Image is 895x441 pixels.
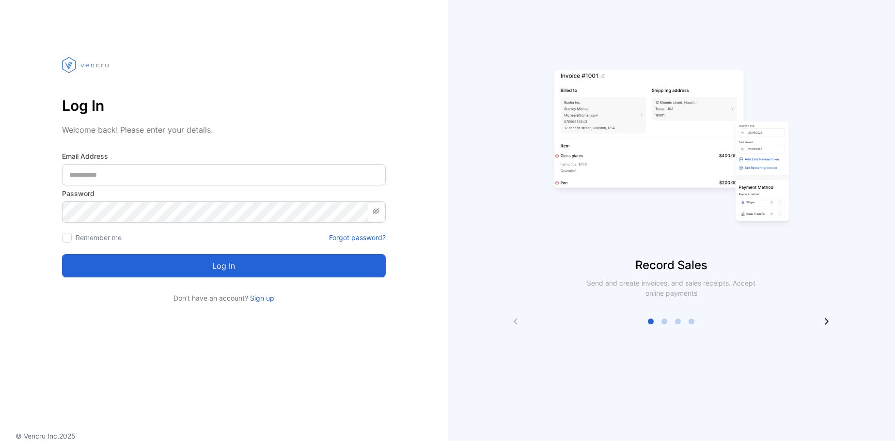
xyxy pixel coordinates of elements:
p: Welcome back! Please enter your details. [62,124,386,136]
img: vencru logo [62,39,110,91]
p: Log In [62,94,386,117]
a: Forgot password? [329,232,386,243]
p: Send and create invoices, and sales receipts. Accept online payments [578,278,764,298]
img: slider image [550,39,792,257]
a: Sign up [248,294,274,302]
button: Log in [62,254,386,277]
label: Remember me [76,233,122,242]
label: Password [62,188,386,198]
label: Email Address [62,151,386,161]
p: Don't have an account? [62,293,386,303]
